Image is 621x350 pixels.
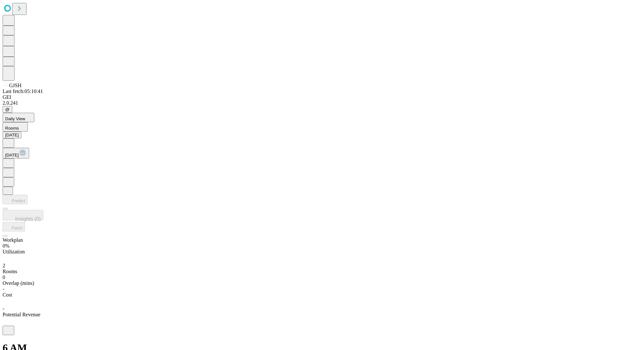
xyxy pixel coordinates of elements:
span: 0 [3,274,5,280]
span: GJSH [9,83,21,88]
span: Cost [3,292,12,297]
button: Fetch [3,222,25,231]
span: Overlap (mins) [3,280,34,286]
span: @ [5,107,10,112]
span: Rooms [3,269,17,274]
span: Daily View [5,116,25,121]
span: Workplan [3,237,23,243]
button: [DATE] [3,148,29,158]
span: Insights (0) [15,216,41,222]
button: Insights (0) [3,210,43,220]
span: Rooms [5,126,19,131]
span: - [3,306,4,311]
span: Utilization [3,249,25,254]
span: Potential Revenue [3,312,40,317]
span: - [3,286,4,292]
span: 2 [3,263,5,268]
div: GEI [3,94,618,100]
button: [DATE] [3,132,21,138]
button: @ [3,106,12,113]
span: Last fetch: 05:10:41 [3,88,43,94]
span: 0% [3,243,9,249]
div: 2.0.241 [3,100,618,106]
button: Predict [3,195,27,204]
span: [DATE] [5,153,19,157]
button: Daily View [3,113,34,122]
button: Rooms [3,122,28,132]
